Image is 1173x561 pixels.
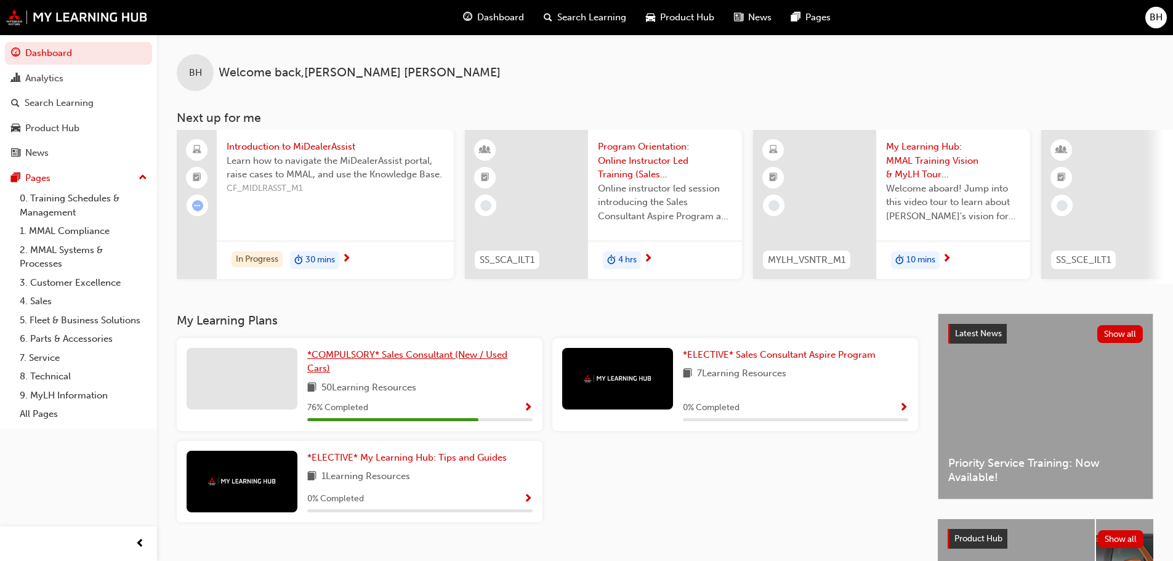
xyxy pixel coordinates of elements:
[307,451,512,465] a: *ELECTIVE* My Learning Hub: Tips and Guides
[523,400,533,416] button: Show Progress
[534,5,636,30] a: search-iconSearch Learning
[307,401,368,415] span: 76 % Completed
[307,492,364,506] span: 0 % Completed
[307,349,507,374] span: *COMPULSORY* Sales Consultant (New / Used Cars)
[227,154,444,182] span: Learn how to navigate the MiDealerAssist portal, raise cases to MMAL, and use the Knowledge Base.
[5,142,152,164] a: News
[1150,10,1163,25] span: BH
[5,167,152,190] button: Pages
[307,348,533,376] a: *COMPULSORY* Sales Consultant (New / Used Cars)
[15,292,152,311] a: 4. Sales
[15,222,152,241] a: 1. MMAL Compliance
[193,170,201,186] span: booktick-icon
[899,403,908,414] span: Show Progress
[157,111,1173,125] h3: Next up for me
[11,73,20,84] span: chart-icon
[584,374,651,382] img: mmal
[307,452,507,463] span: *ELECTIVE* My Learning Hub: Tips and Guides
[192,200,203,211] span: learningRecordVerb_ATTEMPT-icon
[11,173,20,184] span: pages-icon
[15,273,152,293] a: 3. Customer Excellence
[660,10,714,25] span: Product Hub
[948,529,1143,549] a: Product HubShow all
[11,123,20,134] span: car-icon
[5,92,152,115] a: Search Learning
[477,10,524,25] span: Dashboard
[683,366,692,382] span: book-icon
[598,140,732,182] span: Program Orientation: Online Instructor Led Training (Sales Consultant Aspire Program)
[6,9,148,25] img: mmal
[955,328,1002,339] span: Latest News
[748,10,772,25] span: News
[5,117,152,140] a: Product Hub
[948,324,1143,344] a: Latest NewsShow all
[11,148,20,159] span: news-icon
[636,5,724,30] a: car-iconProduct Hub
[683,401,740,415] span: 0 % Completed
[307,381,316,396] span: book-icon
[5,42,152,65] a: Dashboard
[753,130,1030,279] a: MYLH_VSNTR_M1My Learning Hub: MMAL Training Vision & MyLH Tour (Elective)Welcome aboard! Jump int...
[1056,253,1111,267] span: SS_SCE_ILT1
[769,142,778,158] span: learningResourceType_ELEARNING-icon
[193,142,201,158] span: laptop-icon
[219,66,501,80] span: Welcome back , [PERSON_NAME] [PERSON_NAME]
[646,10,655,25] span: car-icon
[139,170,147,186] span: up-icon
[25,171,50,185] div: Pages
[480,200,491,211] span: learningRecordVerb_NONE-icon
[25,96,94,110] div: Search Learning
[886,140,1020,182] span: My Learning Hub: MMAL Training Vision & MyLH Tour (Elective)
[734,10,743,25] span: news-icon
[135,536,145,552] span: prev-icon
[5,39,152,167] button: DashboardAnalyticsSearch LearningProduct HubNews
[15,386,152,405] a: 9. MyLH Information
[1098,530,1144,548] button: Show all
[11,98,20,109] span: search-icon
[683,349,876,360] span: *ELECTIVE* Sales Consultant Aspire Program
[177,130,454,279] a: Introduction to MiDealerAssistLearn how to navigate the MiDealerAssist portal, raise cases to MMA...
[1057,170,1066,186] span: booktick-icon
[948,456,1143,484] span: Priority Service Training: Now Available!
[607,252,616,268] span: duration-icon
[208,477,276,485] img: mmal
[15,329,152,349] a: 6. Parts & Accessories
[805,10,831,25] span: Pages
[683,348,881,362] a: *ELECTIVE* Sales Consultant Aspire Program
[697,366,786,382] span: 7 Learning Resources
[189,66,202,80] span: BH
[453,5,534,30] a: guage-iconDashboard
[342,254,351,265] span: next-icon
[15,311,152,330] a: 5. Fleet & Business Solutions
[1097,325,1143,343] button: Show all
[899,400,908,416] button: Show Progress
[15,189,152,222] a: 0. Training Schedules & Management
[768,200,780,211] span: learningRecordVerb_NONE-icon
[307,469,316,485] span: book-icon
[769,170,778,186] span: booktick-icon
[227,182,444,196] span: CF_MIDLRASST_M1
[791,10,800,25] span: pages-icon
[465,130,742,279] a: SS_SCA_ILT1Program Orientation: Online Instructor Led Training (Sales Consultant Aspire Program)O...
[643,254,653,265] span: next-icon
[11,48,20,59] span: guage-icon
[305,253,335,267] span: 30 mins
[523,403,533,414] span: Show Progress
[321,381,416,396] span: 50 Learning Resources
[15,405,152,424] a: All Pages
[232,251,283,268] div: In Progress
[895,252,904,268] span: duration-icon
[724,5,781,30] a: news-iconNews
[523,494,533,505] span: Show Progress
[598,182,732,224] span: Online instructor led session introducing the Sales Consultant Aspire Program and outlining what ...
[25,121,79,135] div: Product Hub
[15,367,152,386] a: 8. Technical
[481,142,490,158] span: learningResourceType_INSTRUCTOR_LED-icon
[15,241,152,273] a: 2. MMAL Systems & Processes
[177,313,918,328] h3: My Learning Plans
[1057,200,1068,211] span: learningRecordVerb_NONE-icon
[954,533,1002,544] span: Product Hub
[557,10,626,25] span: Search Learning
